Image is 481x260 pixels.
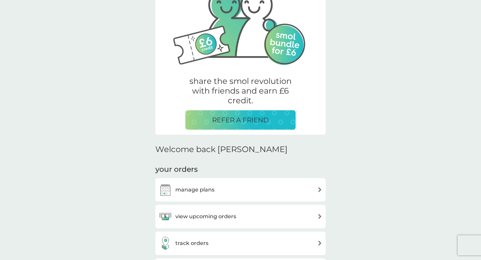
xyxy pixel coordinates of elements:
h2: Welcome back [PERSON_NAME] [155,145,288,154]
h3: manage plans [175,185,214,194]
button: REFER A FRIEND [185,110,296,130]
p: REFER A FRIEND [212,115,269,125]
h3: your orders [155,164,198,175]
img: arrow right [317,187,322,192]
img: arrow right [317,214,322,219]
h3: view upcoming orders [175,212,236,221]
img: arrow right [317,241,322,246]
p: share the smol revolution with friends and earn £6 credit. [185,77,296,105]
h3: track orders [175,239,208,248]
